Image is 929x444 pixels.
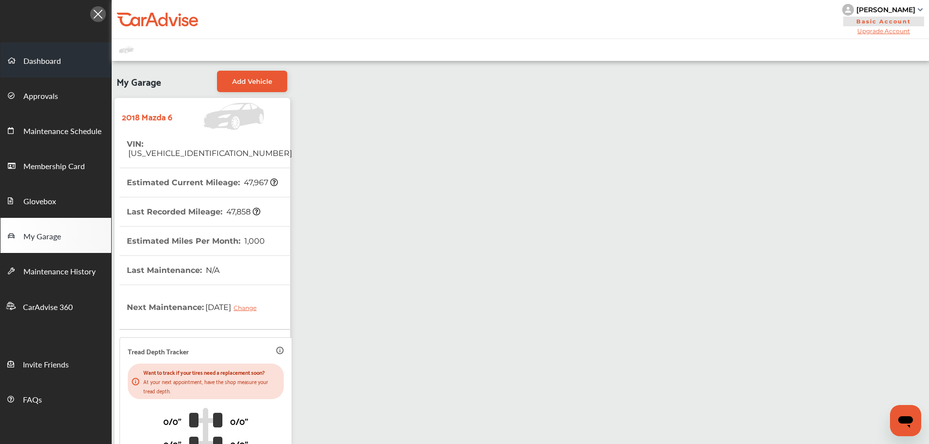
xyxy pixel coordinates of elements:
img: Vehicle [172,103,269,130]
span: Glovebox [23,195,56,208]
a: Maintenance Schedule [0,113,111,148]
span: CarAdvise 360 [23,301,73,314]
a: Membership Card [0,148,111,183]
iframe: Button to launch messaging window [890,405,921,436]
a: Dashboard [0,42,111,77]
span: Upgrade Account [842,27,925,35]
img: Icon.5fd9dcc7.svg [90,6,106,22]
span: [US_VEHICLE_IDENTIFICATION_NUMBER] [127,149,292,158]
a: Glovebox [0,183,111,218]
span: [DATE] [204,295,264,319]
p: 0/0" [163,413,181,428]
p: At your next appointment, have the shop measure your tread depth. [143,377,280,395]
span: Approvals [23,90,58,103]
th: Last Maintenance : [127,256,219,285]
th: Next Maintenance : [127,285,264,329]
span: Add Vehicle [232,77,272,85]
span: Dashboard [23,55,61,68]
span: Maintenance History [23,266,96,278]
a: Maintenance History [0,253,111,288]
span: N/A [204,266,219,275]
th: Estimated Current Mileage : [127,168,278,197]
span: Membership Card [23,160,85,173]
span: Basic Account [843,17,924,26]
strong: 2018 Mazda 6 [122,109,172,124]
a: Approvals [0,77,111,113]
span: 47,858 [225,207,260,216]
div: [PERSON_NAME] [856,5,915,14]
p: Tread Depth Tracker [128,346,189,357]
th: Last Recorded Mileage : [127,197,260,226]
a: My Garage [0,218,111,253]
span: My Garage [117,71,161,92]
th: Estimated Miles Per Month : [127,227,265,255]
a: Add Vehicle [217,71,287,92]
span: 47,967 [242,178,278,187]
span: Invite Friends [23,359,69,371]
span: Maintenance Schedule [23,125,101,138]
img: placeholder_car.fcab19be.svg [119,44,134,56]
img: knH8PDtVvWoAbQRylUukY18CTiRevjo20fAtgn5MLBQj4uumYvk2MzTtcAIzfGAtb1XOLVMAvhLuqoNAbL4reqehy0jehNKdM... [842,4,854,16]
span: FAQs [23,394,42,406]
span: 1,000 [243,236,265,246]
span: My Garage [23,231,61,243]
th: VIN : [127,130,292,168]
div: Change [234,304,261,311]
p: Want to track if your tires need a replacement soon? [143,367,280,377]
img: sCxJUJ+qAmfqhQGDUl18vwLg4ZYJ6CxN7XmbOMBAAAAAElFTkSuQmCC [918,8,923,11]
p: 0/0" [230,413,248,428]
